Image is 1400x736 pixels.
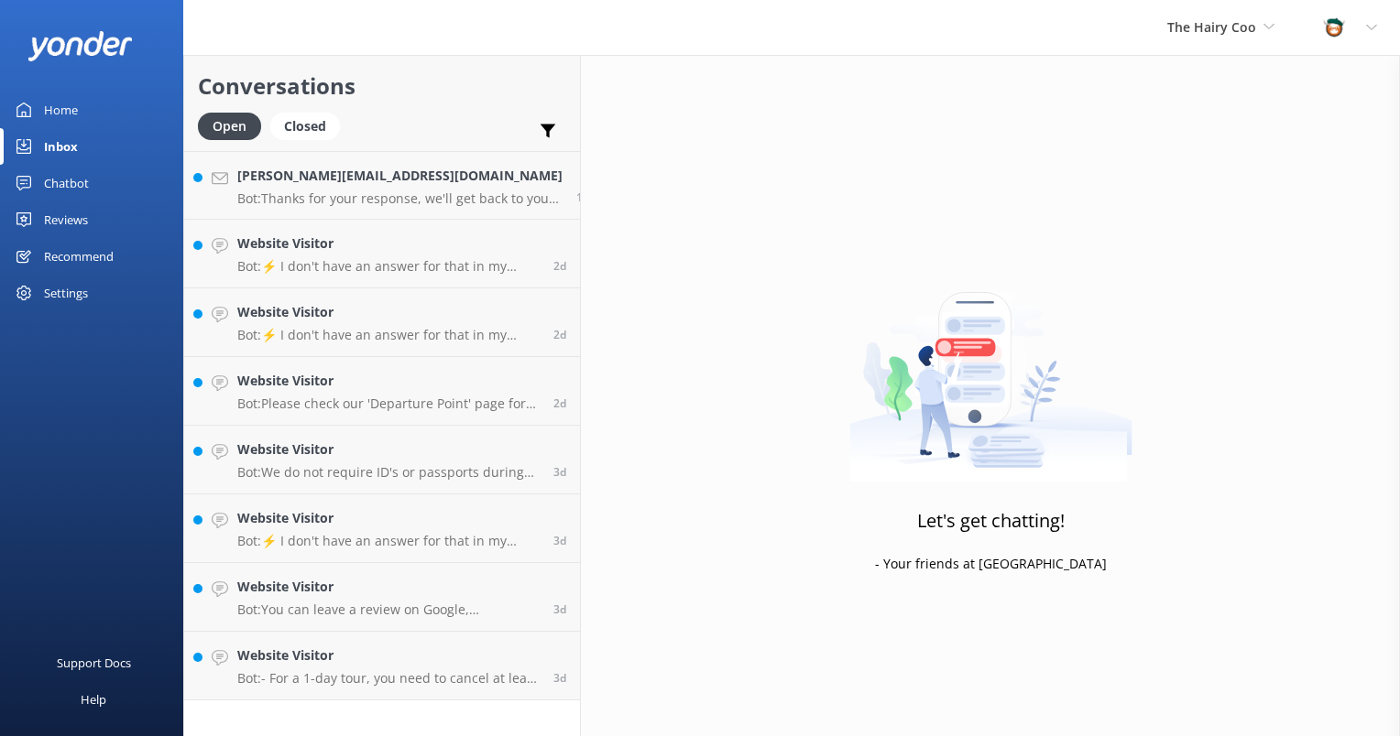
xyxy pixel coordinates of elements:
[553,464,566,480] span: Sep 12 2025 10:33pm (UTC +01:00) Europe/Dublin
[44,92,78,128] div: Home
[184,357,580,426] a: Website VisitorBot:Please check our 'Departure Point' page for the departure point at [URL][DOMAI...
[184,151,580,220] a: [PERSON_NAME][EMAIL_ADDRESS][DOMAIN_NAME]Bot:Thanks for your response, we'll get back to you as s...
[270,115,349,135] a: Closed
[875,554,1107,574] p: - Your friends at [GEOGRAPHIC_DATA]
[553,533,566,548] span: Sep 12 2025 10:30pm (UTC +01:00) Europe/Dublin
[237,302,540,322] h4: Website Visitor
[198,113,261,140] div: Open
[553,601,566,617] span: Sep 12 2025 09:41pm (UTC +01:00) Europe/Dublin
[198,115,270,135] a: Open
[44,128,78,165] div: Inbox
[237,464,540,481] p: Bot: We do not require ID's or passports during check-in, unless you are travelling with a small ...
[237,439,540,460] h4: Website Visitor
[237,258,540,275] p: Bot: ⚡ I don't have an answer for that in my knowledge base. Please try and rephrase your questio...
[237,190,563,207] p: Bot: Thanks for your response, we'll get back to you as soon as we can during opening hours.
[237,395,540,412] p: Bot: Please check our 'Departure Point' page for the departure point at [URL][DOMAIN_NAME]. Pleas...
[184,494,580,563] a: Website VisitorBot:⚡ I don't have an answer for that in my knowledge base. Please try and rephras...
[237,371,540,391] h4: Website Visitor
[184,288,580,357] a: Website VisitorBot:⚡ I don't have an answer for that in my knowledge base. Please try and rephras...
[44,201,88,238] div: Reviews
[44,165,89,201] div: Chatbot
[553,327,566,342] span: Sep 13 2025 03:20pm (UTC +01:00) Europe/Dublin
[44,238,114,275] div: Recommend
[184,632,580,700] a: Website VisitorBot:- For a 1-day tour, you need to cancel at least 24 hours in advance for a full...
[576,189,589,205] span: Sep 14 2025 11:45am (UTC +01:00) Europe/Dublin
[184,220,580,288] a: Website VisitorBot:⚡ I don't have an answer for that in my knowledge base. Please try and rephras...
[917,506,1065,536] h3: Let's get chatting!
[849,254,1132,482] img: artwork of a man stealing a conversation from at giant smartphone
[184,426,580,494] a: Website VisitorBot:We do not require ID's or passports during check-in, unless you are travelling...
[237,233,540,254] h4: Website Visitor
[44,275,88,311] div: Settings
[81,681,106,718] div: Help
[184,563,580,632] a: Website VisitorBot:You can leave a review on Google, TripAdvisor, GetYourGuide, and Facebook.3d
[237,670,540,687] p: Bot: - For a 1-day tour, you need to cancel at least 24 hours in advance for a full refund. - For...
[198,69,566,103] h2: Conversations
[237,327,540,343] p: Bot: ⚡ I don't have an answer for that in my knowledge base. Please try and rephrase your questio...
[553,670,566,686] span: Sep 12 2025 08:15pm (UTC +01:00) Europe/Dublin
[237,166,563,186] h4: [PERSON_NAME][EMAIL_ADDRESS][DOMAIN_NAME]
[270,113,340,140] div: Closed
[57,644,131,681] div: Support Docs
[237,601,540,618] p: Bot: You can leave a review on Google, TripAdvisor, GetYourGuide, and Facebook.
[1320,14,1348,41] img: 457-1738239164.png
[237,645,540,666] h4: Website Visitor
[1167,18,1256,36] span: The Hairy Coo
[237,508,540,528] h4: Website Visitor
[553,395,566,411] span: Sep 13 2025 10:45am (UTC +01:00) Europe/Dublin
[553,258,566,274] span: Sep 13 2025 09:45pm (UTC +01:00) Europe/Dublin
[237,533,540,549] p: Bot: ⚡ I don't have an answer for that in my knowledge base. Please try and rephrase your questio...
[27,31,133,61] img: yonder-white-logo.png
[237,577,540,597] h4: Website Visitor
